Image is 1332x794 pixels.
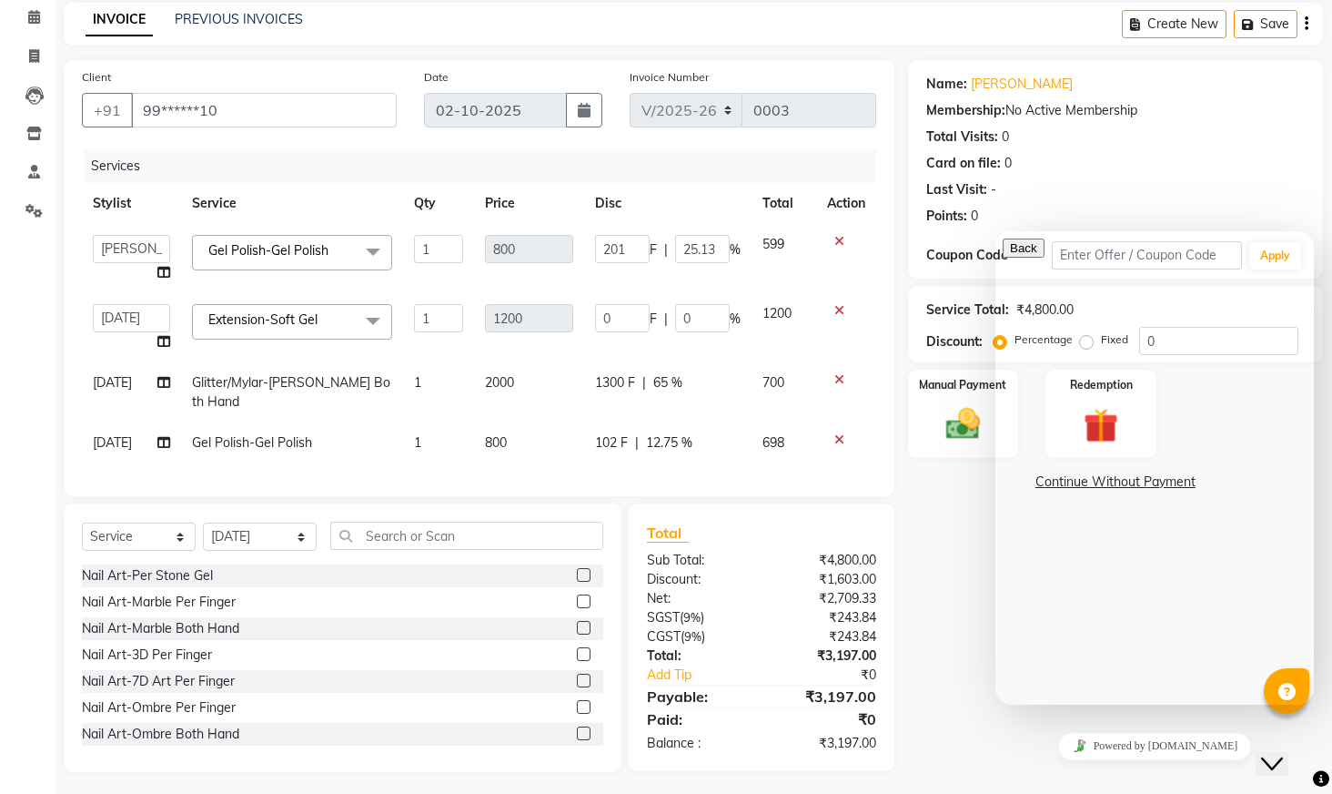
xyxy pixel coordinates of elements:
div: Nail Art-Marble Both Hand [82,619,239,638]
div: Service Total: [926,300,1009,320]
th: Service [181,183,403,224]
span: SGST [647,609,680,626]
label: Client [82,69,111,86]
div: ₹0 [782,666,889,685]
div: Nail Art-Ombre Both Hand [82,725,239,744]
th: Action [816,183,876,224]
div: Membership: [926,101,1005,120]
div: Total Visits: [926,127,998,147]
span: % [730,310,741,329]
th: Price [474,183,583,224]
div: Nail Art-7D Art Per Finger [82,672,235,691]
div: Last Visit: [926,180,987,199]
span: 9% [684,629,701,644]
span: | [664,310,668,329]
div: ₹3,197.00 [762,734,890,753]
span: 700 [762,374,784,391]
div: Discount: [633,570,762,589]
button: +91 [82,93,133,127]
span: 1300 F [595,373,635,392]
div: ₹243.84 [762,627,890,646]
div: Nail Art-Per Stone Gel [82,566,213,585]
iframe: chat widget [995,231,1314,705]
a: Continue Without Payment [912,473,1319,492]
div: Total: [633,646,762,666]
div: No Active Membership [926,101,1305,120]
div: 0 [1002,127,1009,147]
span: 9% [683,610,701,625]
span: [DATE] [93,434,132,451]
div: Nail Art-Ombre Per Finger [82,698,236,718]
div: Nail Art-Marble Per Finger [82,593,236,612]
div: - [991,180,996,199]
span: 65 % [653,373,682,392]
span: | [664,240,668,260]
a: INVOICE [86,4,153,36]
span: [DATE] [93,374,132,391]
div: ₹0 [762,708,890,730]
span: Glitter/Mylar-[PERSON_NAME] Both Hand [192,374,390,410]
a: [PERSON_NAME] [971,75,1073,94]
span: 1200 [762,305,792,321]
a: Add Tip [633,666,782,685]
span: | [642,373,646,392]
span: 698 [762,434,784,451]
label: Manual Payment [919,377,1006,393]
div: Card on file: [926,154,1001,173]
div: Nail Art-3D Per Finger [82,646,212,665]
div: ₹3,197.00 [762,646,890,666]
div: Services [84,149,890,183]
div: 0 [1004,154,1012,173]
span: 1 [414,374,421,391]
span: F [650,240,657,260]
span: 1 [414,434,421,451]
div: Coupon Code [926,246,1053,265]
iframe: chat widget [1256,721,1314,776]
div: Balance : [633,734,762,753]
div: Discount: [926,332,983,351]
button: Save [1234,10,1297,38]
div: 0 [971,207,978,226]
input: Search or Scan [330,522,603,550]
span: % [730,240,741,260]
div: Points: [926,207,967,226]
th: Qty [403,183,475,224]
th: Stylist [82,183,181,224]
input: Search by Name/Mobile/Email/Code [131,93,397,127]
a: x [328,242,337,259]
div: ( ) [633,608,762,627]
span: Total [647,524,689,543]
label: Date [424,69,449,86]
span: CGST [647,628,681,645]
th: Disc [584,183,752,224]
div: ( ) [633,627,762,646]
div: ₹2,709.33 [762,589,890,608]
span: F [650,310,657,329]
div: ₹243.84 [762,608,890,627]
div: Net: [633,589,762,608]
span: 2000 [485,374,514,391]
img: _cash.svg [935,404,991,443]
a: PREVIOUS INVOICES [175,11,303,27]
a: x [318,311,326,328]
button: Create New [1122,10,1226,38]
span: Gel Polish-Gel Polish [208,242,328,259]
span: | [635,433,639,453]
span: 599 [762,236,784,252]
div: Paid: [633,708,762,730]
div: Name: [926,75,967,94]
div: ₹1,603.00 [762,570,890,589]
div: ₹4,800.00 [762,551,890,570]
div: Payable: [633,686,762,707]
span: 12.75 % [646,433,692,453]
label: Invoice Number [630,69,709,86]
th: Total [752,183,816,224]
span: Extension-Soft Gel [208,311,318,328]
div: Sub Total: [633,551,762,570]
span: Gel Polish-Gel Polish [192,434,312,451]
span: 800 [485,434,507,451]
